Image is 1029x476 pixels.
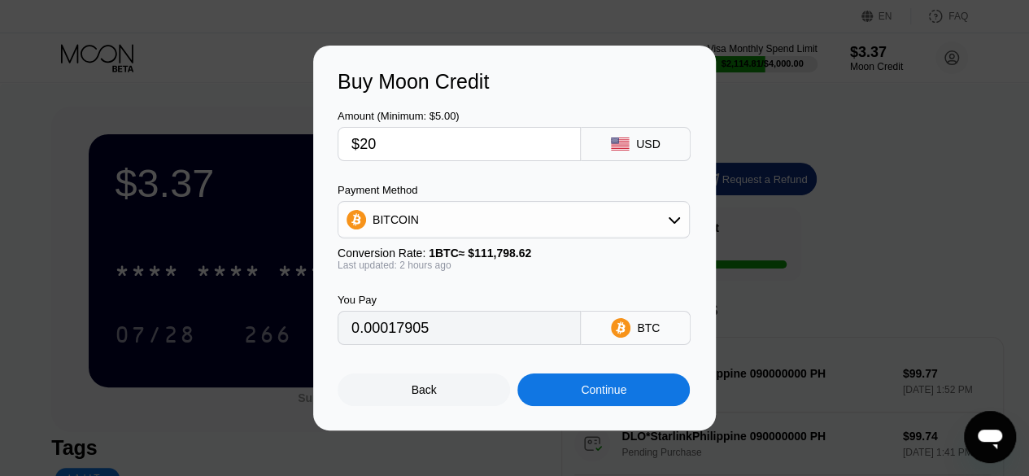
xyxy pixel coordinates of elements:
input: $0.00 [351,128,567,160]
div: Continue [581,383,626,396]
div: BITCOIN [373,213,419,226]
div: Last updated: 2 hours ago [338,260,690,271]
div: You Pay [338,294,581,306]
span: 1 BTC ≈ $111,798.62 [429,247,531,260]
div: Back [338,373,510,406]
div: Amount (Minimum: $5.00) [338,110,581,122]
div: BITCOIN [338,203,689,236]
div: USD [636,138,661,151]
div: Continue [517,373,690,406]
iframe: Button to launch messaging window [964,411,1016,463]
div: Conversion Rate: [338,247,690,260]
div: Buy Moon Credit [338,70,691,94]
div: Back [412,383,437,396]
div: BTC [637,321,660,334]
div: Payment Method [338,184,690,196]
